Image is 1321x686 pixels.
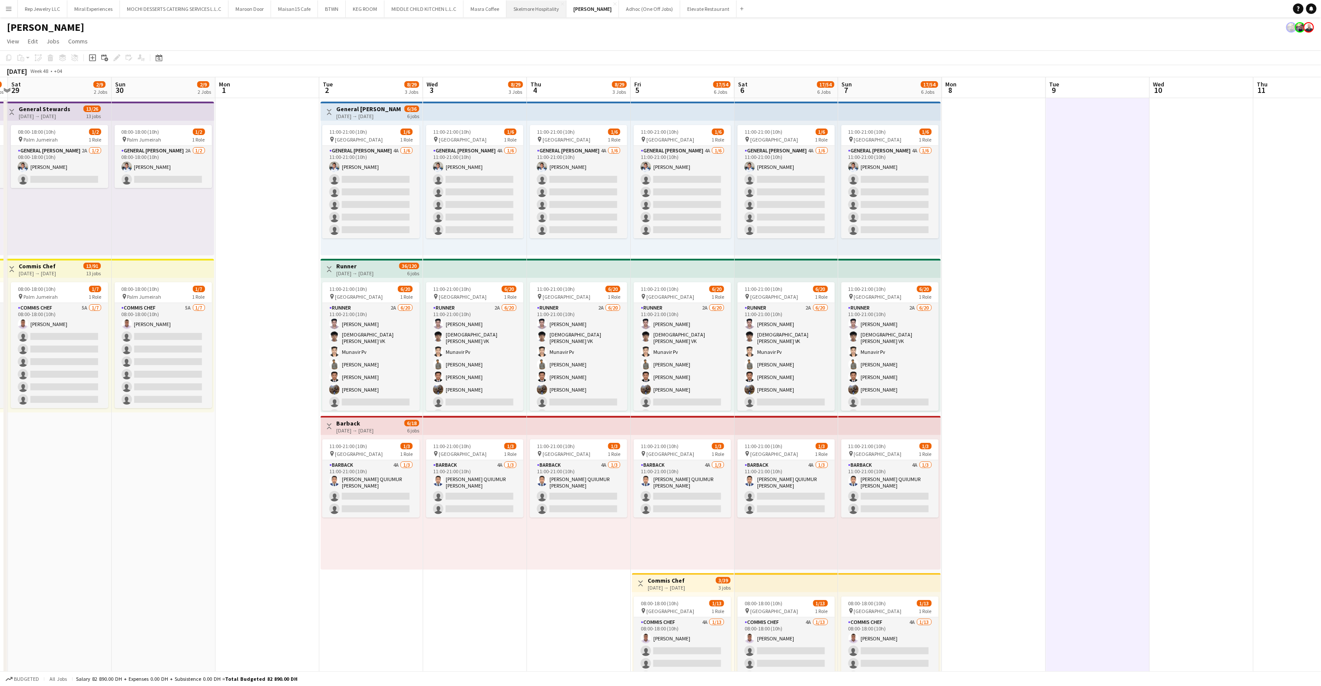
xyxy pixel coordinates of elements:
app-card-role: General [PERSON_NAME]2A1/208:00-18:00 (10h)[PERSON_NAME] [115,146,212,188]
app-job-card: 08:00-18:00 (10h)1/7 Palm Jumeirah1 RoleCommis Chef5A1/708:00-18:00 (10h)[PERSON_NAME] [115,282,212,408]
span: 11:00-21:00 (10h) [537,129,575,135]
span: 1/6 [920,129,932,135]
span: 08:00-18:00 (10h) [18,286,56,292]
span: 1 Role [712,451,724,457]
div: 6 Jobs [818,89,834,95]
app-card-role: Barback4A1/311:00-21:00 (10h)[PERSON_NAME] QUIUMUR [PERSON_NAME] [634,460,731,518]
span: 1/3 [816,443,828,449]
span: 3 [425,85,438,95]
span: 8/29 [404,81,419,88]
span: 6 [737,85,748,95]
span: 11:00-21:00 (10h) [641,129,679,135]
app-card-role: General [PERSON_NAME]4A1/611:00-21:00 (10h)[PERSON_NAME] [322,146,420,238]
app-card-role: Runner2A6/2011:00-21:00 (10h)[PERSON_NAME][DEMOGRAPHIC_DATA][PERSON_NAME] VKMunavir Pv[PERSON_NAM... [738,303,835,574]
span: 08:00-18:00 (10h) [122,286,159,292]
span: Jobs [46,37,60,45]
div: 11:00-21:00 (10h)1/6 [GEOGRAPHIC_DATA]1 RoleGeneral [PERSON_NAME]4A1/611:00-21:00 (10h)[PERSON_NAME] [322,125,420,238]
span: 1/6 [401,129,413,135]
span: [GEOGRAPHIC_DATA] [543,451,590,457]
app-card-role: Commis Chef5A1/708:00-18:00 (10h)[PERSON_NAME] [115,303,212,408]
app-user-avatar: Venus Joson [1295,22,1305,33]
div: 11:00-21:00 (10h)1/6 [GEOGRAPHIC_DATA]1 RoleGeneral [PERSON_NAME]4A1/611:00-21:00 (10h)[PERSON_NAME] [634,125,731,238]
span: [GEOGRAPHIC_DATA] [646,294,694,300]
span: 11:00-21:00 (10h) [745,129,782,135]
span: 3/39 [716,577,731,584]
div: [DATE] → [DATE] [19,270,56,277]
button: Masra Coffee [464,0,507,17]
span: [GEOGRAPHIC_DATA] [750,136,798,143]
app-card-role: Runner2A6/2011:00-21:00 (10h)[PERSON_NAME][DEMOGRAPHIC_DATA][PERSON_NAME] VKMunavir Pv[PERSON_NAM... [322,303,420,574]
span: 1 Role [504,294,516,300]
app-job-card: 11:00-21:00 (10h)1/3 [GEOGRAPHIC_DATA]1 RoleBarback4A1/311:00-21:00 (10h)[PERSON_NAME] QUIUMUR [P... [322,439,420,518]
a: View [3,36,23,47]
span: Palm Jumeirah [127,136,162,143]
app-job-card: 11:00-21:00 (10h)1/6 [GEOGRAPHIC_DATA]1 RoleGeneral [PERSON_NAME]4A1/611:00-21:00 (10h)[PERSON_NAME] [738,125,835,238]
span: Palm Jumeirah [127,294,162,300]
span: Palm Jumeirah [23,294,58,300]
app-card-role: Barback4A1/311:00-21:00 (10h)[PERSON_NAME] QUIUMUR [PERSON_NAME] [530,460,627,518]
h3: General Stewards [19,105,70,113]
button: Skelmore Hospitality [507,0,566,17]
span: 7 [841,85,852,95]
span: 17/54 [921,81,938,88]
div: [DATE] → [DATE] [336,113,401,119]
span: 1 Role [919,608,932,614]
span: 1 Role [608,451,620,457]
button: KEG ROOM [346,0,384,17]
app-card-role: General [PERSON_NAME]2A1/208:00-18:00 (10h)[PERSON_NAME] [11,146,108,188]
div: 11:00-21:00 (10h)6/20 [GEOGRAPHIC_DATA]1 RoleRunner2A6/2011:00-21:00 (10h)[PERSON_NAME][DEMOGRAPH... [738,282,835,411]
span: 08:00-18:00 (10h) [18,129,56,135]
span: 1 Role [815,294,828,300]
span: 1/3 [608,443,620,449]
div: [DATE] → [DATE] [648,584,685,591]
div: [DATE] → [DATE] [19,113,70,119]
span: 11:00-21:00 (10h) [329,129,367,135]
span: Sun [842,80,852,88]
div: 13 jobs [86,112,101,119]
span: 6/20 [606,286,620,292]
app-job-card: 11:00-21:00 (10h)1/6 [GEOGRAPHIC_DATA]1 RoleGeneral [PERSON_NAME]4A1/611:00-21:00 (10h)[PERSON_NAME] [841,125,939,238]
span: 1 Role [504,451,516,457]
span: [GEOGRAPHIC_DATA] [854,294,902,300]
span: [GEOGRAPHIC_DATA] [646,136,694,143]
span: [GEOGRAPHIC_DATA] [646,608,694,614]
div: 11:00-21:00 (10h)1/6 [GEOGRAPHIC_DATA]1 RoleGeneral [PERSON_NAME]4A1/611:00-21:00 (10h)[PERSON_NAME] [530,125,627,238]
app-card-role: Barback4A1/311:00-21:00 (10h)[PERSON_NAME] QUIUMUR [PERSON_NAME] [841,460,939,518]
span: 1 Role [89,136,101,143]
span: 5 [633,85,641,95]
app-card-role: General [PERSON_NAME]4A1/611:00-21:00 (10h)[PERSON_NAME] [634,146,731,238]
span: 17/54 [817,81,834,88]
button: Maisan15 Cafe [271,0,318,17]
div: [DATE] → [DATE] [336,270,374,277]
app-job-card: 11:00-21:00 (10h)1/3 [GEOGRAPHIC_DATA]1 RoleBarback4A1/311:00-21:00 (10h)[PERSON_NAME] QUIUMUR [P... [530,439,627,518]
app-job-card: 11:00-21:00 (10h)1/3 [GEOGRAPHIC_DATA]1 RoleBarback4A1/311:00-21:00 (10h)[PERSON_NAME] QUIUMUR [P... [426,439,523,518]
span: [GEOGRAPHIC_DATA] [335,294,383,300]
span: [GEOGRAPHIC_DATA] [646,451,694,457]
div: 6 Jobs [714,89,730,95]
span: 1/3 [504,443,516,449]
button: Elevate Restaurant [680,0,737,17]
span: 11:00-21:00 (10h) [433,443,471,449]
div: [DATE] [7,67,27,76]
span: 1/6 [712,129,724,135]
span: 08:00-18:00 (10h) [641,600,679,607]
span: [GEOGRAPHIC_DATA] [750,294,798,300]
h3: Runner [336,262,374,270]
app-card-role: General [PERSON_NAME]4A1/611:00-21:00 (10h)[PERSON_NAME] [426,146,523,238]
app-job-card: 11:00-21:00 (10h)6/20 [GEOGRAPHIC_DATA]1 RoleRunner2A6/2011:00-21:00 (10h)[PERSON_NAME][DEMOGRAPH... [530,282,627,411]
span: 29 [10,85,21,95]
span: 08:00-18:00 (10h) [745,600,782,607]
div: 3 Jobs [612,89,626,95]
span: 1/3 [401,443,413,449]
a: Comms [65,36,91,47]
h1: [PERSON_NAME] [7,21,84,34]
span: 2/9 [197,81,209,88]
span: Sat [738,80,748,88]
span: 11:00-21:00 (10h) [745,443,782,449]
span: 1 Role [815,451,828,457]
app-user-avatar: Venus Joson [1286,22,1297,33]
span: 6/20 [709,286,724,292]
div: 3 Jobs [509,89,523,95]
